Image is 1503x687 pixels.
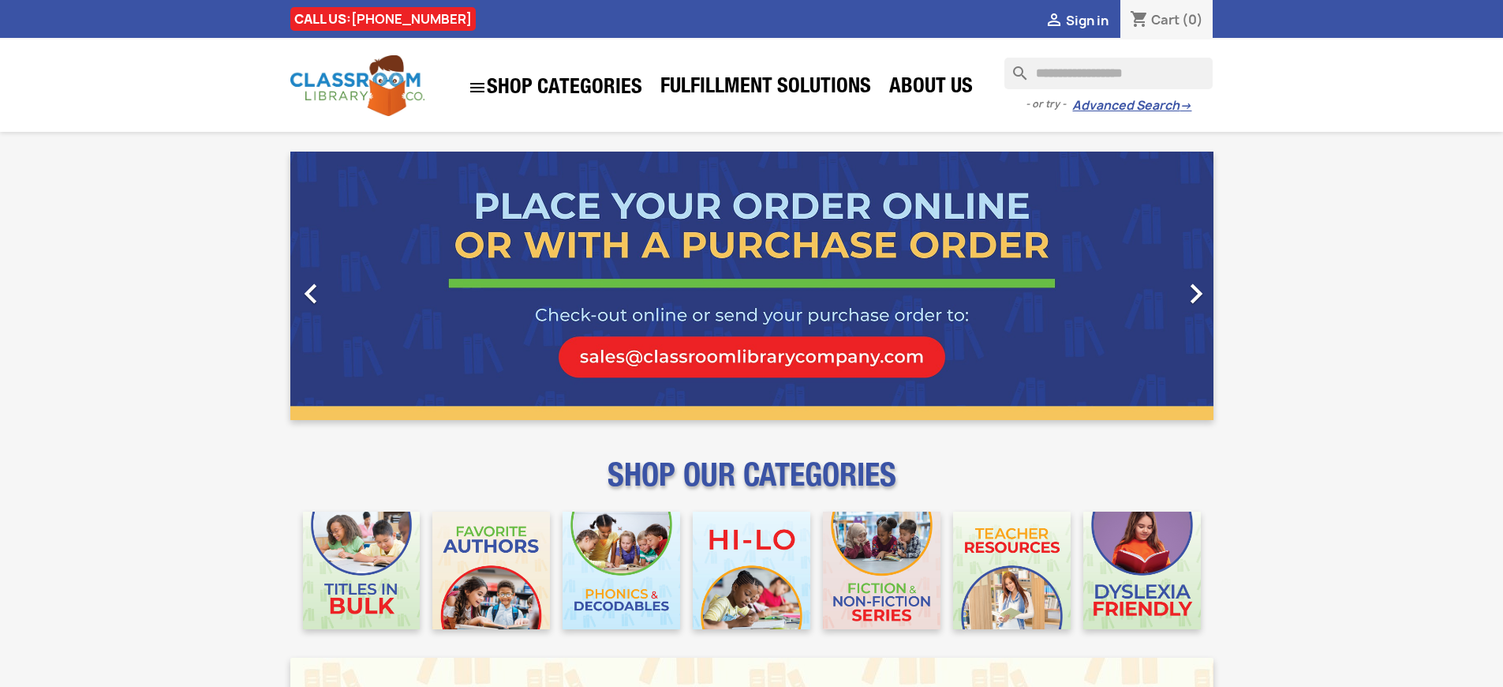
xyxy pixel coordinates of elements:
a: [PHONE_NUMBER] [351,10,472,28]
a: Previous [290,152,429,420]
i:  [1176,274,1216,313]
span: Cart [1151,11,1180,28]
a: SHOP CATEGORIES [460,70,650,105]
img: CLC_Favorite_Authors_Mobile.jpg [432,512,550,629]
p: SHOP OUR CATEGORIES [290,471,1213,499]
a: About Us [881,73,981,104]
i:  [291,274,331,313]
img: CLC_Dyslexia_Mobile.jpg [1083,512,1201,629]
a: Next [1075,152,1213,420]
img: CLC_Teacher_Resources_Mobile.jpg [953,512,1071,629]
ul: Carousel container [290,152,1213,420]
img: CLC_Fiction_Nonfiction_Mobile.jpg [823,512,940,629]
span: → [1180,98,1191,114]
img: Classroom Library Company [290,55,424,116]
i: shopping_cart [1130,11,1149,30]
a: Fulfillment Solutions [652,73,879,104]
i: search [1004,58,1023,77]
img: CLC_Bulk_Mobile.jpg [303,512,421,629]
span: - or try - [1026,96,1072,112]
a: Advanced Search→ [1072,98,1191,114]
img: CLC_HiLo_Mobile.jpg [693,512,810,629]
i:  [1045,12,1064,31]
span: Sign in [1066,12,1109,29]
input: Search [1004,58,1213,89]
i:  [468,78,487,97]
div: CALL US: [290,7,476,31]
img: CLC_Phonics_And_Decodables_Mobile.jpg [563,512,680,629]
span: (0) [1182,11,1203,28]
a:  Sign in [1045,12,1109,29]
